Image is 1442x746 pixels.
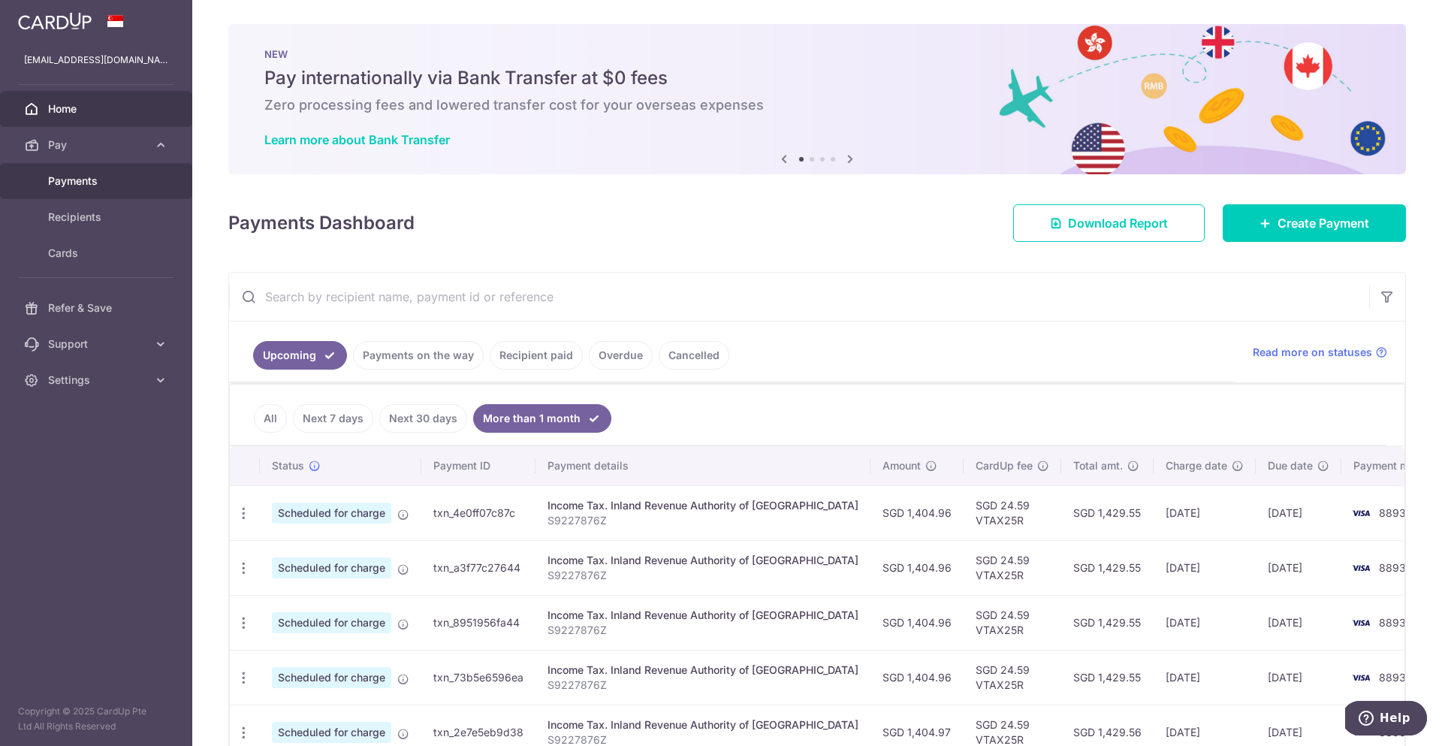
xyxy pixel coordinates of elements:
p: S9227876Z [548,623,858,638]
p: S9227876Z [548,513,858,528]
td: SGD 24.59 VTAX25R [964,540,1061,595]
span: Settings [48,373,147,388]
td: [DATE] [1256,540,1341,595]
td: [DATE] [1154,540,1256,595]
td: txn_73b5e6596ea [421,650,535,705]
td: txn_8951956fa44 [421,595,535,650]
div: Income Tax. Inland Revenue Authority of [GEOGRAPHIC_DATA] [548,663,858,678]
a: Download Report [1013,204,1205,242]
a: Upcoming [253,341,347,370]
span: Due date [1268,458,1313,473]
span: Pay [48,137,147,153]
span: Amount [882,458,921,473]
a: Create Payment [1223,204,1406,242]
td: SGD 1,429.55 [1061,485,1154,540]
img: Bank Card [1346,504,1376,522]
a: Cancelled [659,341,729,370]
td: SGD 1,404.96 [870,485,964,540]
span: Refer & Save [48,301,147,316]
td: SGD 24.59 VTAX25R [964,595,1061,650]
a: All [254,404,287,433]
p: S9227876Z [548,678,858,693]
td: SGD 1,404.96 [870,540,964,595]
span: 8893 [1379,616,1406,629]
td: SGD 24.59 VTAX25R [964,650,1061,705]
div: Income Tax. Inland Revenue Authority of [GEOGRAPHIC_DATA] [548,608,858,623]
h5: Pay internationally via Bank Transfer at $0 fees [264,66,1370,90]
span: 8893 [1379,506,1406,519]
span: Create Payment [1278,214,1369,232]
td: SGD 1,429.55 [1061,650,1154,705]
td: txn_4e0ff07c87c [421,485,535,540]
span: Download Report [1068,214,1168,232]
td: [DATE] [1154,595,1256,650]
div: Income Tax. Inland Revenue Authority of [GEOGRAPHIC_DATA] [548,717,858,732]
span: Help [35,11,65,24]
span: Charge date [1166,458,1227,473]
td: [DATE] [1154,485,1256,540]
a: Read more on statuses [1253,345,1387,360]
td: [DATE] [1256,485,1341,540]
td: SGD 1,404.96 [870,650,964,705]
span: Total amt. [1073,458,1123,473]
td: [DATE] [1154,650,1256,705]
img: Bank transfer banner [228,24,1406,174]
span: Scheduled for charge [272,557,391,578]
td: [DATE] [1256,595,1341,650]
h6: Zero processing fees and lowered transfer cost for your overseas expenses [264,96,1370,114]
img: Bank Card [1346,669,1376,687]
img: Bank Card [1346,559,1376,577]
span: Cards [48,246,147,261]
p: NEW [264,48,1370,60]
a: Next 30 days [379,404,467,433]
span: Home [48,101,147,116]
a: Learn more about Bank Transfer [264,132,450,147]
a: Overdue [589,341,653,370]
span: Scheduled for charge [272,612,391,633]
div: Income Tax. Inland Revenue Authority of [GEOGRAPHIC_DATA] [548,498,858,513]
a: Next 7 days [293,404,373,433]
h4: Payments Dashboard [228,210,415,237]
a: More than 1 month [473,404,611,433]
span: Read more on statuses [1253,345,1372,360]
span: 8893 [1379,561,1406,574]
p: [EMAIL_ADDRESS][DOMAIN_NAME] [24,53,168,68]
td: SGD 1,404.96 [870,595,964,650]
span: CardUp fee [976,458,1033,473]
div: Income Tax. Inland Revenue Authority of [GEOGRAPHIC_DATA] [548,553,858,568]
img: Bank Card [1346,614,1376,632]
a: Recipient paid [490,341,583,370]
span: Payments [48,174,147,189]
span: Status [272,458,304,473]
th: Payment ID [421,446,535,485]
p: S9227876Z [548,568,858,583]
a: Payments on the way [353,341,484,370]
td: [DATE] [1256,650,1341,705]
span: Support [48,337,147,352]
td: txn_a3f77c27644 [421,540,535,595]
img: CardUp [18,12,92,30]
span: Scheduled for charge [272,667,391,688]
td: SGD 1,429.55 [1061,540,1154,595]
span: Scheduled for charge [272,722,391,743]
input: Search by recipient name, payment id or reference [229,273,1369,321]
span: 8893 [1379,671,1406,684]
td: SGD 24.59 VTAX25R [964,485,1061,540]
span: Recipients [48,210,147,225]
th: Payment details [535,446,870,485]
td: SGD 1,429.55 [1061,595,1154,650]
span: Scheduled for charge [272,503,391,524]
iframe: Opens a widget where you can find more information [1345,701,1427,738]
